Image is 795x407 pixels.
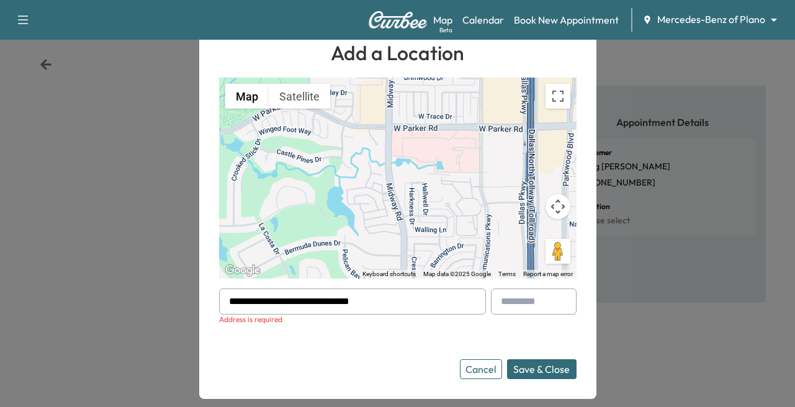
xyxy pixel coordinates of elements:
img: Curbee Logo [368,11,428,29]
button: Drag Pegman onto the map to open Street View [546,239,570,264]
span: Map data ©2025 Google [423,271,491,277]
button: Save & Close [507,359,577,379]
div: Beta [439,25,452,35]
a: Terms (opens in new tab) [498,271,516,277]
div: Address is required [219,315,486,324]
a: Calendar [462,12,504,27]
button: Keyboard shortcuts [362,270,416,279]
span: Mercedes-Benz of Plano [657,12,765,27]
a: Book New Appointment [514,12,619,27]
button: Toggle fullscreen view [546,84,570,109]
button: Show satellite imagery [269,84,330,109]
h1: Add a Location [219,38,577,68]
button: Cancel [460,359,502,379]
button: Map camera controls [546,194,570,219]
a: Report a map error [523,271,573,277]
button: Show street map [225,84,269,109]
img: Google [222,262,263,279]
a: Open this area in Google Maps (opens a new window) [222,262,263,279]
a: MapBeta [433,12,452,27]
